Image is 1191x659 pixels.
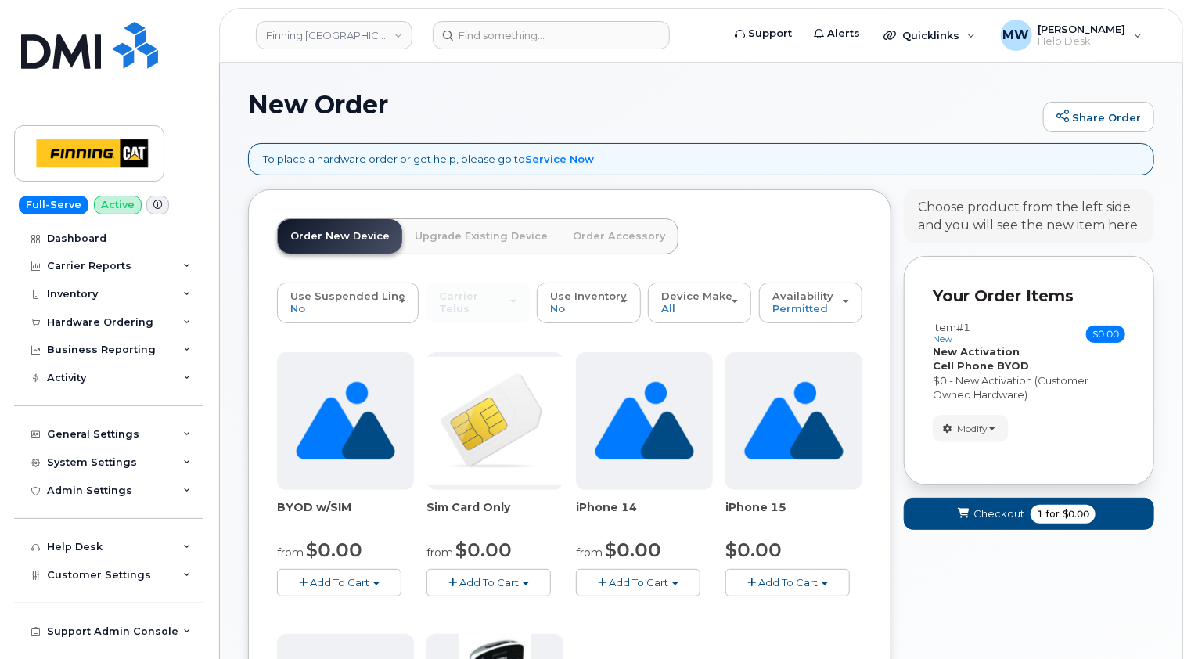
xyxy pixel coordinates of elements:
[537,283,640,323] button: Use Inventory No
[550,302,565,315] span: No
[455,538,512,561] span: $0.00
[277,546,304,560] small: from
[957,422,988,436] span: Modify
[296,352,395,490] img: no_image_found-2caef05468ed5679b831cfe6fc140e25e0c280774317ffc20a367ab7fd17291e.png
[933,345,1020,358] strong: New Activation
[426,357,563,485] img: ______________2020-08-11___23.11.32.png
[933,322,970,344] h3: Item
[772,290,833,302] span: Availability
[277,569,401,596] button: Add To Cart
[648,283,751,323] button: Device Make All
[933,359,1029,372] strong: Cell Phone BYOD
[973,506,1024,521] span: Checkout
[1043,507,1063,521] span: for
[933,333,952,344] small: new
[933,415,1009,442] button: Modify
[605,538,661,561] span: $0.00
[661,290,732,302] span: Device Make
[595,352,694,490] img: no_image_found-2caef05468ed5679b831cfe6fc140e25e0c280774317ffc20a367ab7fd17291e.png
[772,302,828,315] span: Permitted
[1043,102,1154,133] a: Share Order
[759,283,862,323] button: Availability Permitted
[725,499,862,531] div: iPhone 15
[576,569,700,596] button: Add To Cart
[609,576,668,589] span: Add To Cart
[1063,507,1089,521] span: $0.00
[426,546,453,560] small: from
[426,499,563,531] div: Sim Card Only
[277,499,414,531] div: BYOD w/SIM
[278,219,402,254] a: Order New Device
[758,576,818,589] span: Add To Cart
[956,321,970,333] span: #1
[277,283,419,323] button: Use Suspended Line No
[918,199,1140,235] div: Choose product from the left side and you will see the new item here.
[290,290,405,302] span: Use Suspended Line
[263,152,594,167] p: To place a hardware order or get help, please go to
[525,153,594,165] a: Service Now
[744,352,844,490] img: no_image_found-2caef05468ed5679b831cfe6fc140e25e0c280774317ffc20a367ab7fd17291e.png
[576,546,603,560] small: from
[560,219,678,254] a: Order Accessory
[306,538,362,561] span: $0.00
[248,91,1035,118] h1: New Order
[933,285,1125,308] p: Your Order Items
[1086,326,1125,343] span: $0.00
[933,373,1125,402] div: $0 - New Activation (Customer Owned Hardware)
[550,290,627,302] span: Use Inventory
[904,498,1154,530] button: Checkout 1 for $0.00
[725,569,850,596] button: Add To Cart
[661,302,675,315] span: All
[310,576,369,589] span: Add To Cart
[459,576,519,589] span: Add To Cart
[725,538,782,561] span: $0.00
[576,499,713,531] div: iPhone 14
[1037,507,1043,521] span: 1
[426,569,551,596] button: Add To Cart
[290,302,305,315] span: No
[402,219,560,254] a: Upgrade Existing Device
